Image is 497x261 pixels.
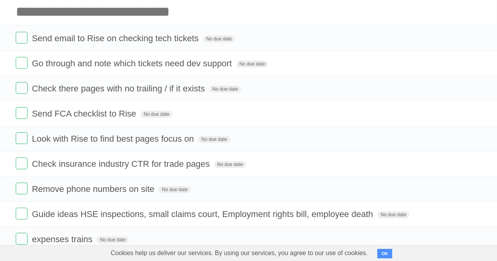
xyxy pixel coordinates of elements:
[32,234,94,244] span: expenses trains
[32,109,138,119] span: Send FCA checklist to Rise
[32,184,156,194] span: Remove phone numbers on site
[209,86,241,93] span: No due date
[16,208,28,219] label: Done
[198,136,230,143] span: No due date
[236,60,268,68] span: No due date
[16,183,28,194] label: Done
[16,132,28,144] label: Done
[203,35,235,42] span: No due date
[32,134,196,144] span: Look with Rise to find best pages focus on
[32,159,211,169] span: Check insurance industry CTR for trade pages
[159,186,191,193] span: No due date
[377,249,392,258] button: OK
[32,58,234,68] span: Go through and note which tickets need dev support
[32,84,207,93] span: Check there pages with no trailing / if it exists
[16,233,28,245] label: Done
[141,111,172,118] span: No due date
[214,161,246,168] span: No due date
[16,32,28,44] label: Done
[16,82,28,94] label: Done
[16,57,28,69] label: Done
[16,107,28,119] label: Done
[16,157,28,169] label: Done
[97,236,128,243] span: No due date
[103,245,376,261] span: Cookies help us deliver our services. By using our services, you agree to our use of cookies.
[377,211,409,218] span: No due date
[32,209,375,219] span: Guide ideas HSE inspections, small claims court, Employment rights bill, employee death
[32,33,200,43] span: Send email to Rise on checking tech tickets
